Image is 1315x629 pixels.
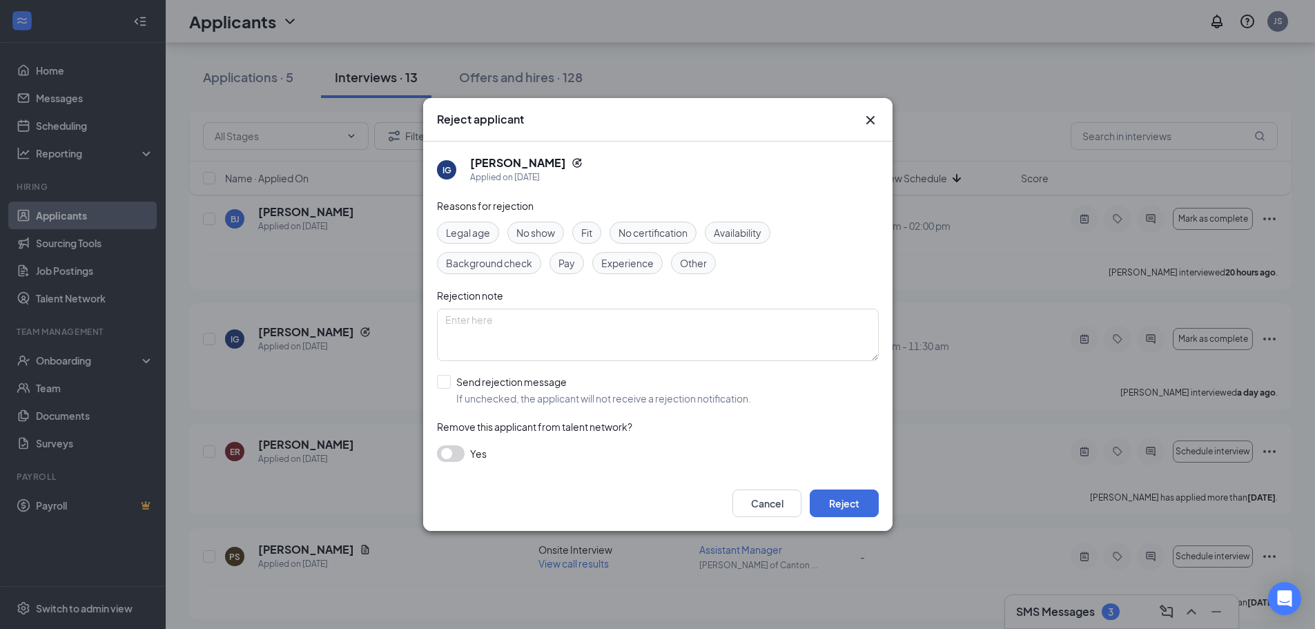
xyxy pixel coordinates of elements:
[437,289,503,302] span: Rejection note
[437,200,534,212] span: Reasons for rejection
[714,225,761,240] span: Availability
[732,490,801,517] button: Cancel
[810,490,879,517] button: Reject
[516,225,555,240] span: No show
[470,445,487,462] span: Yes
[680,255,707,271] span: Other
[470,171,583,184] div: Applied on [DATE]
[446,225,490,240] span: Legal age
[618,225,688,240] span: No certification
[446,255,532,271] span: Background check
[470,155,566,171] h5: [PERSON_NAME]
[581,225,592,240] span: Fit
[442,164,451,176] div: IG
[572,157,583,168] svg: Reapply
[862,112,879,128] svg: Cross
[601,255,654,271] span: Experience
[558,255,575,271] span: Pay
[1268,582,1301,615] div: Open Intercom Messenger
[862,112,879,128] button: Close
[437,420,632,433] span: Remove this applicant from talent network?
[437,112,524,127] h3: Reject applicant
